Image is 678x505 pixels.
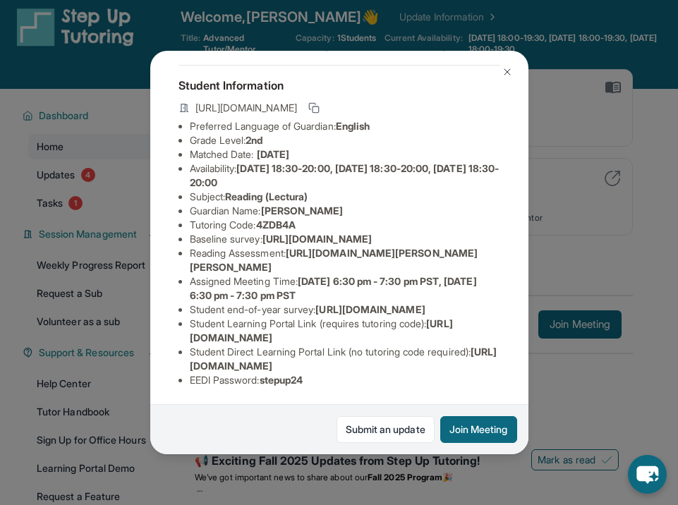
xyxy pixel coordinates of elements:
li: Availability: [190,162,500,190]
button: Join Meeting [440,416,517,443]
span: [URL][DOMAIN_NAME] [262,233,372,245]
span: [URL][DOMAIN_NAME] [315,303,425,315]
li: Student Direct Learning Portal Link (no tutoring code required) : [190,345,500,373]
img: Close Icon [502,66,513,78]
li: Subject : [190,190,500,204]
span: [DATE] 18:30-20:00, [DATE] 18:30-20:00, [DATE] 18:30-20:00 [190,162,500,188]
li: Student Learning Portal Link (requires tutoring code) : [190,317,500,345]
li: Baseline survey : [190,232,500,246]
span: [PERSON_NAME] [261,205,344,217]
li: Tutoring Code : [190,218,500,232]
button: Copy link [305,99,322,116]
h4: Student Information [178,77,500,94]
li: Student end-of-year survey : [190,303,500,317]
button: chat-button [628,455,667,494]
li: Matched Date: [190,147,500,162]
li: Preferred Language of Guardian: [190,119,500,133]
span: [URL][DOMAIN_NAME][PERSON_NAME][PERSON_NAME] [190,247,478,273]
span: 2nd [246,134,262,146]
span: Reading (Lectura) [225,190,308,202]
li: Grade Level: [190,133,500,147]
span: [URL][DOMAIN_NAME] [195,101,297,115]
a: Submit an update [337,416,435,443]
li: Reading Assessment : [190,246,500,274]
li: Assigned Meeting Time : [190,274,500,303]
span: English [336,120,370,132]
li: Guardian Name : [190,204,500,218]
li: EEDI Password : [190,373,500,387]
span: stepup24 [260,374,303,386]
span: 4ZDB4A [256,219,296,231]
span: [DATE] 6:30 pm - 7:30 pm PST, [DATE] 6:30 pm - 7:30 pm PST [190,275,477,301]
span: [DATE] [257,148,289,160]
